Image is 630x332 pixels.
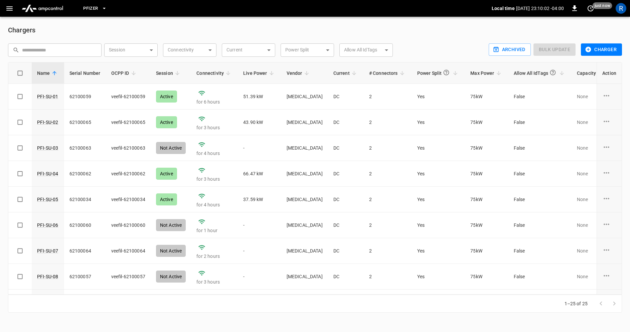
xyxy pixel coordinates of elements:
td: - [238,135,281,161]
p: for 3 hours [196,279,232,285]
a: PFI-SU-07 [37,247,58,254]
td: 2 [364,238,412,264]
th: Capacity Schedules [572,62,625,84]
td: DC [328,187,364,212]
button: Pfizer [81,2,109,15]
p: for 3 hours [196,176,232,182]
td: 75 kW [465,264,508,290]
p: for 3 hours [196,124,232,131]
div: Not Active [156,219,186,231]
a: PFI-SU-04 [37,170,58,177]
td: 75 kW [465,84,508,110]
td: DC [328,290,364,315]
h6: Chargers [8,25,622,35]
td: DC [328,238,364,264]
td: False [508,187,572,212]
td: veefil-62100059 [106,84,151,110]
td: 62100057 [64,264,106,290]
td: 62100060 [64,212,106,238]
p: None [577,196,620,203]
p: None [577,119,620,126]
td: DC [328,84,364,110]
div: Active [156,168,177,180]
td: [MEDICAL_DATA] [281,161,328,187]
p: for 4 hours [196,150,232,157]
td: veefil-62100034 [106,187,151,212]
td: 62100059 [64,84,106,110]
p: None [577,247,620,254]
button: set refresh interval [585,3,596,14]
td: [MEDICAL_DATA] [281,84,328,110]
img: ampcontrol.io logo [19,2,66,15]
th: Action [597,62,622,84]
td: 62100064 [64,238,106,264]
td: [MEDICAL_DATA] [281,110,328,135]
td: - [238,212,281,238]
button: Archived [489,43,531,56]
td: 66.47 kW [238,161,281,187]
span: # Connectors [369,69,407,77]
td: 62100034 [64,187,106,212]
td: veefil-62100060 [106,212,151,238]
p: None [577,273,620,280]
p: Local time [492,5,515,12]
p: None [577,145,620,151]
td: [MEDICAL_DATA] [281,264,328,290]
td: DC [328,264,364,290]
td: 2 [364,212,412,238]
span: Name [37,69,59,77]
td: False [508,264,572,290]
a: PFI-SU-01 [37,93,58,100]
p: None [577,222,620,228]
span: Live Power [243,69,276,77]
td: 75 kW [465,238,508,264]
td: DC [328,135,364,161]
p: [DATE] 23:10:02 -04:00 [516,5,564,12]
div: charge point options [602,117,616,127]
td: False [508,135,572,161]
td: [MEDICAL_DATA] [281,135,328,161]
td: 2 [364,110,412,135]
td: veefil-62100065 [106,110,151,135]
td: 2 [364,187,412,212]
td: veefil-62100064 [106,238,151,264]
a: PFI-SU-06 [37,222,58,228]
a: PFI-SU-05 [37,196,58,203]
td: 75 kW [465,187,508,212]
p: None [577,170,620,177]
span: Pfizer [83,5,98,12]
td: 2 [364,135,412,161]
td: 62100065 [64,110,106,135]
div: Not Active [156,245,186,257]
td: DC [328,212,364,238]
div: profile-icon [616,3,626,14]
td: False [508,290,572,315]
a: PFI-SU-08 [37,273,58,280]
td: Yes [412,290,465,315]
span: Session [156,69,182,77]
div: Not Active [156,142,186,154]
p: for 1 hour [196,227,232,234]
td: veefil-62100062 [106,161,151,187]
button: Charger [581,43,622,56]
div: Active [156,116,177,128]
td: False [508,212,572,238]
div: charge point options [602,143,616,153]
td: veefil-62100057 [106,264,151,290]
td: 2 [364,84,412,110]
span: Connectivity [196,69,232,77]
td: Yes [412,161,465,187]
td: Yes [412,212,465,238]
td: [MEDICAL_DATA] [281,290,328,315]
span: OCPP ID [111,69,138,77]
p: for 4 hours [196,201,232,208]
p: for 2 hours [196,253,232,260]
td: False [508,84,572,110]
p: 1–25 of 25 [565,300,588,307]
p: for 6 hours [196,99,232,105]
td: 62100061 [64,290,106,315]
span: Allow All IdTags [514,66,566,79]
p: None [577,93,620,100]
td: veefil-62100063 [106,135,151,161]
td: False [508,238,572,264]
